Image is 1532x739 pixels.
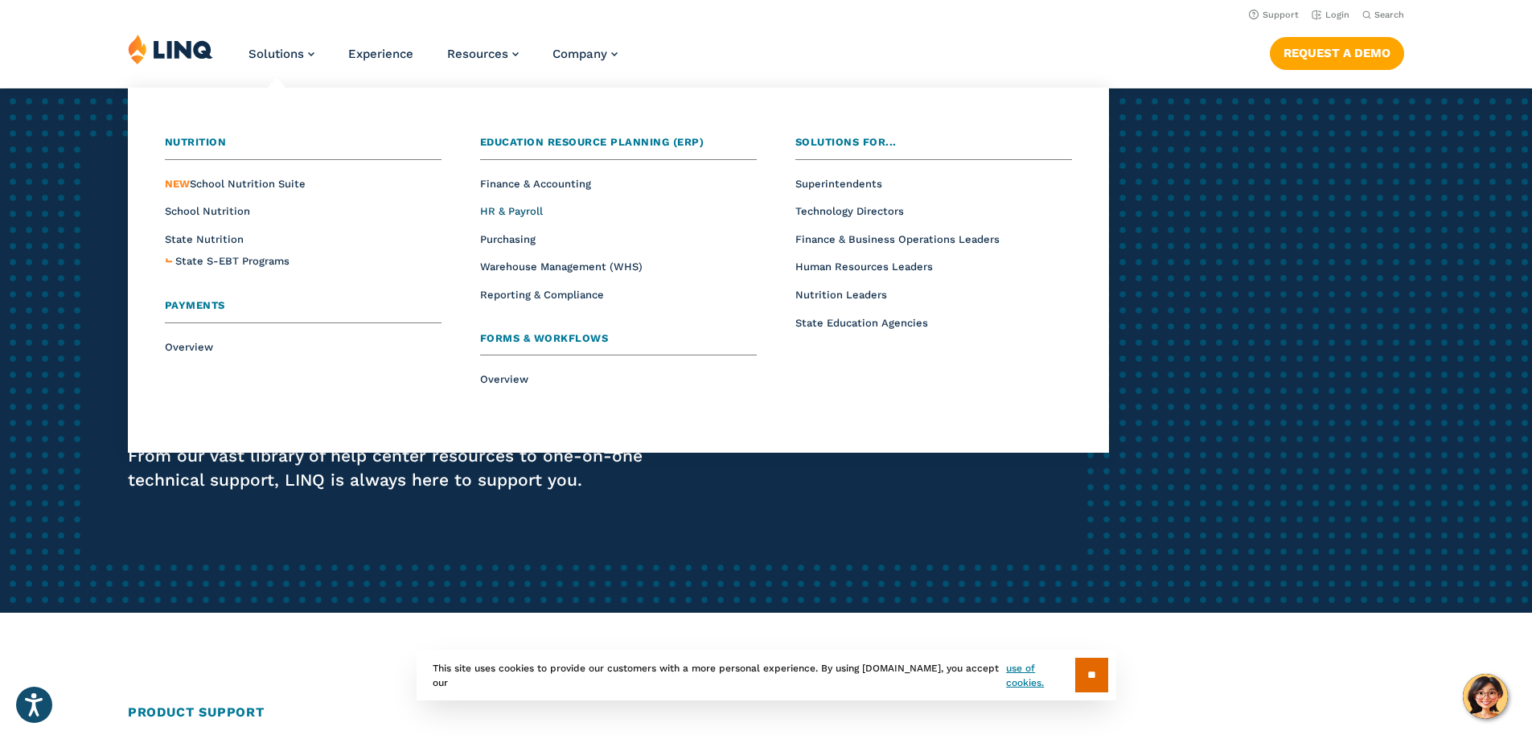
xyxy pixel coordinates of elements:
a: Overview [480,373,528,385]
nav: Primary Navigation [248,34,618,87]
a: Superintendents [795,178,882,190]
a: Resources [447,47,519,61]
span: Nutrition [165,136,227,148]
a: Solutions [248,47,314,61]
a: State S-EBT Programs [175,253,290,270]
a: State Nutrition [165,233,244,245]
a: Education Resource Planning (ERP) [480,134,757,160]
a: use of cookies. [1006,661,1074,690]
nav: Button Navigation [1270,34,1404,69]
span: Payments [165,299,225,311]
span: Solutions for... [795,136,897,148]
a: Forms & Workflows [480,330,757,356]
a: Company [552,47,618,61]
span: Forms & Workflows [480,332,609,344]
span: Search [1374,10,1404,20]
a: Finance & Business Operations Leaders [795,233,1000,245]
a: School Nutrition [165,205,250,217]
button: Hello, have a question? Let’s chat. [1463,674,1508,719]
a: State Education Agencies [795,317,928,329]
span: School Nutrition Suite [165,178,306,190]
a: Payments [165,298,442,323]
p: From our vast library of help center resources to one-on-one technical support, LINQ is always he... [128,444,718,492]
a: Technology Directors [795,205,904,217]
a: Finance & Accounting [480,178,591,190]
a: Support [1249,10,1299,20]
a: Overview [165,341,213,353]
span: NEW [165,178,190,190]
span: State S-EBT Programs [175,255,290,267]
img: LINQ | K‑12 Software [128,34,213,64]
a: Reporting & Compliance [480,289,604,301]
a: Nutrition [165,134,442,160]
a: HR & Payroll [480,205,543,217]
a: Login [1312,10,1349,20]
button: Open Search Bar [1362,9,1404,21]
a: Human Resources Leaders [795,261,933,273]
a: Purchasing [480,233,536,245]
span: Resources [447,47,508,61]
a: Nutrition Leaders [795,289,887,301]
a: Solutions for... [795,134,1072,160]
div: This site uses cookies to provide our customers with a more personal experience. By using [DOMAIN... [417,650,1116,700]
a: Experience [348,47,413,61]
a: Warehouse Management (WHS) [480,261,643,273]
a: NEWSchool Nutrition Suite [165,178,306,190]
span: Solutions [248,47,304,61]
span: Education Resource Planning (ERP) [480,136,704,148]
a: Request a Demo [1270,37,1404,69]
span: Company [552,47,607,61]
